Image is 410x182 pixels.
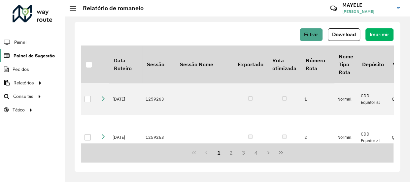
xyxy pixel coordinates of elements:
[304,32,318,37] span: Filtrar
[358,115,388,160] td: CDD Equatorial
[334,83,358,115] td: Normal
[326,1,341,15] a: Contato Rápido
[334,115,358,160] td: Normal
[109,83,142,115] td: [DATE]
[301,83,334,115] td: 1
[76,5,144,12] h2: Relatório de romaneio
[213,146,225,159] button: 1
[358,83,388,115] td: CDD Equatorial
[142,45,175,83] th: Sessão
[332,32,356,37] span: Download
[328,28,360,41] button: Download
[250,146,262,159] button: 4
[14,79,34,86] span: Relatórios
[13,66,29,73] span: Pedidos
[14,52,55,59] span: Painel de Sugestão
[262,146,275,159] button: Next Page
[13,93,33,100] span: Consultas
[342,9,392,15] span: [PERSON_NAME]
[13,106,25,113] span: Tático
[365,28,393,41] button: Imprimir
[300,28,323,41] button: Filtrar
[175,45,233,83] th: Sessão Nome
[109,115,142,160] td: [DATE]
[225,146,237,159] button: 2
[268,45,301,83] th: Rota otimizada
[301,115,334,160] td: 2
[109,45,142,83] th: Data Roteiro
[334,45,358,83] th: Nome Tipo Rota
[370,32,389,37] span: Imprimir
[275,146,287,159] button: Last Page
[301,45,334,83] th: Número Rota
[342,2,392,8] h3: MAYELE
[142,83,175,115] td: 1259263
[14,39,26,46] span: Painel
[358,45,388,83] th: Depósito
[237,146,250,159] button: 3
[142,115,175,160] td: 1259263
[233,45,268,83] th: Exportado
